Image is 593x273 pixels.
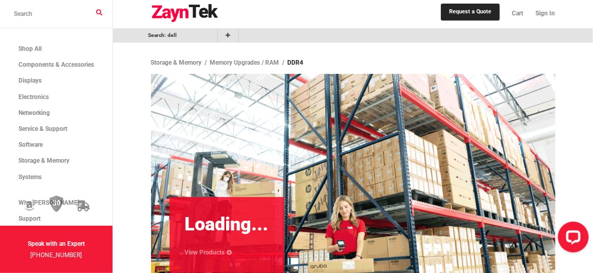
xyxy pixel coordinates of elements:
a: Memory Upgrades / RAM [210,59,288,66]
span: Components & Accessories [18,61,94,68]
img: logo [151,4,219,23]
img: 30 Day Return Policy [49,196,64,213]
a: [PHONE_NUMBER] [31,251,82,259]
strong: Speak with an Expert [28,240,85,247]
a: Cart [506,3,530,25]
div: Loading... [185,212,269,237]
span: Displays [18,77,42,84]
span: Networking [18,109,50,116]
a: Sign In [530,3,555,25]
a: Request a Quote [441,4,499,20]
span: Shop All [18,45,42,52]
a: Storage & Memory [151,59,210,66]
span: Software [18,141,43,148]
iframe: LiveChat chat widget [550,218,593,261]
a: go to /search?term=dell [118,31,206,40]
span: Systems [18,173,42,181]
a: Remove Bookmark [207,31,212,40]
span: Service & Support [18,125,67,132]
span: Storage & Memory [18,157,69,164]
span: Electronics [18,93,49,101]
span: Cart [512,10,524,17]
